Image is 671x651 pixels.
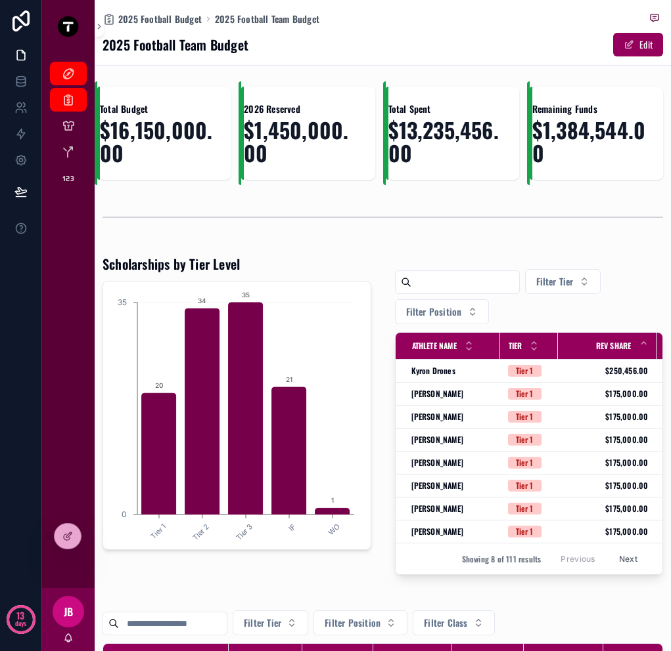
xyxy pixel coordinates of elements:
span: Remaining Funds [532,102,647,115]
span: $1,450,000.00 [244,118,359,164]
span: Filter Tier [244,616,281,629]
div: Tier 1 [516,526,534,537]
a: [PERSON_NAME] [411,503,492,514]
a: 2025 Football Budget [103,12,202,26]
a: Tier 1 [508,411,550,423]
div: Tier 1 [516,388,534,400]
text: Tier 2 [191,522,211,543]
a: Tier 1 [508,457,550,469]
text: 20 [155,382,163,390]
a: [PERSON_NAME] [411,457,492,468]
span: Rev Share [596,341,632,351]
button: Edit [613,33,663,56]
span: $13,235,456.00 [388,118,503,164]
a: $175,000.00 [566,388,649,399]
tspan: 0 [122,509,127,519]
div: scrollable content [42,52,95,207]
a: Tier 1 [508,503,550,514]
span: $1,384,544.00 [532,118,647,164]
button: Select Button [525,269,601,294]
a: [PERSON_NAME] [411,411,492,422]
img: App logo [58,16,79,37]
a: [PERSON_NAME] [411,388,492,399]
button: Next [610,549,647,569]
a: [PERSON_NAME] [411,434,492,445]
span: Filter Position [406,305,462,318]
div: Tier 1 [516,365,534,377]
text: Tier 1 [149,522,168,541]
text: Tier 3 [234,522,254,543]
span: 2025 Football Budget [118,12,202,26]
span: $16,150,000.00 [100,118,215,164]
button: Select Button [395,299,489,324]
span: [PERSON_NAME] [411,526,464,537]
a: $175,000.00 [566,480,649,491]
div: Tier 1 [516,503,534,514]
tspan: 35 [118,298,127,308]
text: 1 [331,497,334,505]
span: [PERSON_NAME] [411,457,464,468]
a: Tier 1 [508,365,550,377]
div: Tier 1 [516,480,534,492]
span: [PERSON_NAME] [411,411,464,422]
text: 21 [286,375,292,383]
span: Showing 8 of 111 results [462,554,542,564]
a: Kyron Drones [411,366,492,376]
span: [PERSON_NAME] [411,434,464,445]
a: $175,000.00 [566,503,649,514]
span: [PERSON_NAME] [411,503,464,514]
p: days [15,614,27,633]
a: Tier 1 [508,388,550,400]
span: Athlete Name [412,341,457,351]
div: chart [111,289,363,541]
span: Filter Position [325,616,381,629]
span: Kyron Drones [411,366,455,376]
button: Select Button [413,610,494,635]
a: Tier 1 [508,434,550,446]
div: Tier 1 [516,434,534,446]
p: 13 [16,609,24,622]
span: Total Spent [388,102,503,115]
a: $175,000.00 [566,411,649,422]
span: JB [64,604,73,619]
button: Select Button [313,610,407,635]
a: [PERSON_NAME] [411,526,492,537]
a: $250,456.00 [566,366,649,376]
span: [PERSON_NAME] [411,480,464,491]
div: Tier 1 [516,457,534,469]
span: Total Budget [100,102,215,115]
a: 2025 Football Team Budget [215,12,319,26]
span: 2026 Reserved [244,102,359,115]
a: $175,000.00 [566,457,649,468]
text: IF [287,522,298,534]
text: 34 [198,297,206,305]
text: 35 [242,291,250,299]
h1: Scholarships by Tier Level [103,255,240,273]
a: $175,000.00 [566,434,649,445]
text: WO [326,522,341,537]
a: Tier 1 [508,526,550,537]
span: [PERSON_NAME] [411,388,464,399]
a: Tier 1 [508,480,550,492]
a: [PERSON_NAME] [411,480,492,491]
div: Tier 1 [516,411,534,423]
a: $175,000.00 [566,526,649,537]
span: Filter Class [424,616,467,629]
h1: 2025 Football Team Budget [103,35,248,54]
span: Filter Tier [536,275,574,288]
span: Tier [509,341,522,351]
button: Select Button [233,610,308,635]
